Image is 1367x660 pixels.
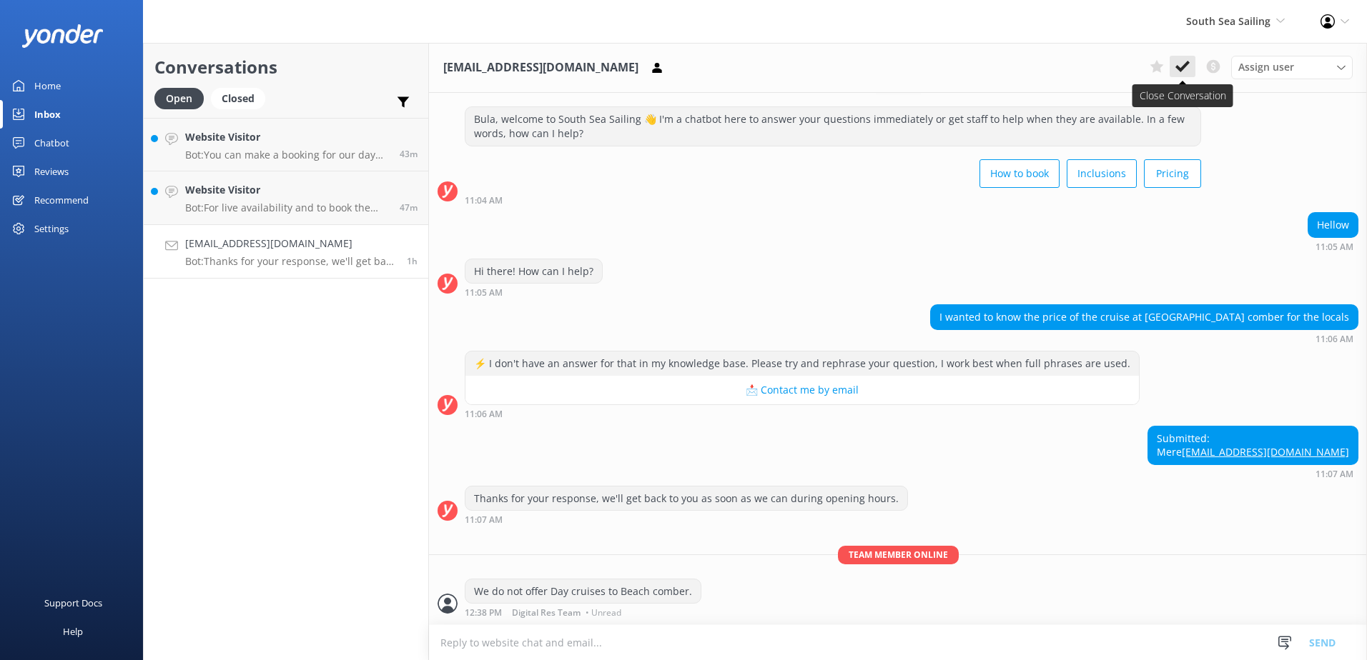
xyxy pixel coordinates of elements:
strong: 11:07 AM [1316,470,1353,479]
span: • Unread [586,609,621,617]
a: [EMAIL_ADDRESS][DOMAIN_NAME]Bot:Thanks for your response, we'll get back to you as soon as we can... [144,225,428,279]
span: Assign user [1238,59,1294,75]
div: Oct 14 2025 12:07pm (UTC +13:00) Pacific/Auckland [465,514,908,524]
strong: 11:05 AM [465,289,503,297]
div: Open [154,88,204,109]
div: Closed [211,88,265,109]
button: Pricing [1144,159,1201,188]
strong: 11:05 AM [1316,243,1353,251]
div: Oct 14 2025 12:04pm (UTC +13:00) Pacific/Auckland [465,195,1201,205]
strong: 11:07 AM [465,516,503,524]
div: Oct 14 2025 12:06pm (UTC +13:00) Pacific/Auckland [465,409,1140,419]
div: Oct 14 2025 01:38pm (UTC +13:00) Pacific/Auckland [465,607,701,617]
div: Hellow [1308,213,1358,237]
div: Chatbot [34,129,69,157]
p: Bot: You can make a booking for our day trip or sunset cruise online via our website at [URL][DOM... [185,149,389,161]
div: Inbox [34,100,61,129]
div: Submitted: Mere [1148,426,1358,464]
h4: Website Visitor [185,129,389,145]
span: South Sea Sailing [1186,14,1270,28]
strong: 11:04 AM [465,196,503,205]
div: Support Docs [44,589,102,617]
div: Help [63,617,83,646]
span: Digital Res Team [512,609,581,617]
div: Hi there! How can I help? [465,259,602,284]
div: Oct 14 2025 12:05pm (UTC +13:00) Pacific/Auckland [465,287,603,297]
p: Bot: For live availability and to book the Sabre Sunset Cruise, please visit [URL][DOMAIN_NAME]. [185,201,389,214]
div: Oct 14 2025 12:05pm (UTC +13:00) Pacific/Auckland [1308,241,1358,251]
div: ⚡ I don't have an answer for that in my knowledge base. Please try and rephrase your question, I ... [465,351,1139,376]
a: [EMAIL_ADDRESS][DOMAIN_NAME] [1182,445,1349,459]
h3: [EMAIL_ADDRESS][DOMAIN_NAME] [443,59,638,77]
div: Oct 14 2025 12:06pm (UTC +13:00) Pacific/Auckland [930,334,1358,344]
span: Oct 14 2025 12:54pm (UTC +13:00) Pacific/Auckland [400,148,418,160]
div: Oct 14 2025 12:07pm (UTC +13:00) Pacific/Auckland [1148,469,1358,479]
h4: Website Visitor [185,182,389,198]
div: Thanks for your response, we'll get back to you as soon as we can during opening hours. [465,486,907,511]
img: yonder-white-logo.png [21,24,104,48]
div: Assign User [1231,56,1353,79]
div: Settings [34,214,69,243]
div: Reviews [34,157,69,186]
span: Oct 14 2025 12:50pm (UTC +13:00) Pacific/Auckland [400,201,418,214]
div: We do not offer Day cruises to Beach comber. [465,579,701,604]
p: Bot: Thanks for your response, we'll get back to you as soon as we can during opening hours. [185,255,396,268]
h2: Conversations [154,54,418,81]
a: Website VisitorBot:You can make a booking for our day trip or sunset cruise online via our websit... [144,118,428,171]
button: How to book [979,159,1060,188]
div: Recommend [34,186,89,214]
strong: 11:06 AM [465,410,503,419]
a: Website VisitorBot:For live availability and to book the Sabre Sunset Cruise, please visit [URL][... [144,171,428,225]
div: Bula, welcome to South Sea Sailing 👋 I'm a chatbot here to answer your questions immediately or g... [465,107,1200,145]
div: I wanted to know the price of the cruise at [GEOGRAPHIC_DATA] comber for the locals [931,305,1358,329]
a: Closed [211,90,272,106]
div: Home [34,71,61,100]
strong: 11:06 AM [1316,335,1353,344]
span: Team member online [838,546,959,564]
span: Oct 14 2025 12:07pm (UTC +13:00) Pacific/Auckland [407,255,418,267]
button: Inclusions [1067,159,1137,188]
a: Open [154,90,211,106]
h4: [EMAIL_ADDRESS][DOMAIN_NAME] [185,236,396,251]
button: 📩 Contact me by email [465,376,1139,404]
strong: 12:38 PM [465,609,502,617]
